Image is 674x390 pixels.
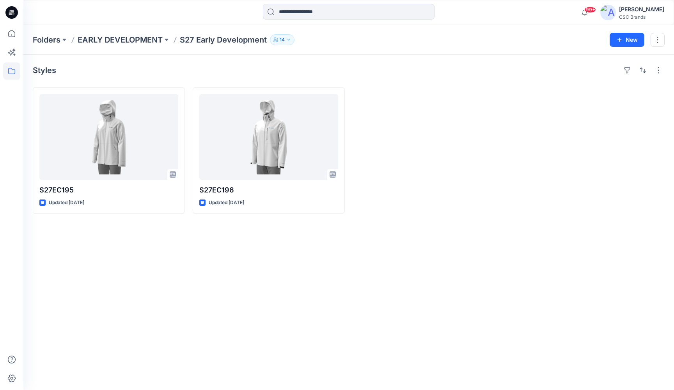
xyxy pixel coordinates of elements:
[619,5,664,14] div: [PERSON_NAME]
[39,185,178,196] p: S27EC195
[619,14,664,20] div: CSC Brands
[584,7,596,13] span: 99+
[280,36,285,44] p: 14
[270,34,294,45] button: 14
[33,66,56,75] h4: Styles
[209,199,244,207] p: Updated [DATE]
[78,34,163,45] a: EARLY DEVELOPMENT
[600,5,616,20] img: avatar
[199,94,338,180] a: S27EC196
[39,94,178,180] a: S27EC195
[49,199,84,207] p: Updated [DATE]
[180,34,267,45] p: S27 Early Development
[610,33,644,47] button: New
[199,185,338,196] p: S27EC196
[33,34,60,45] a: Folders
